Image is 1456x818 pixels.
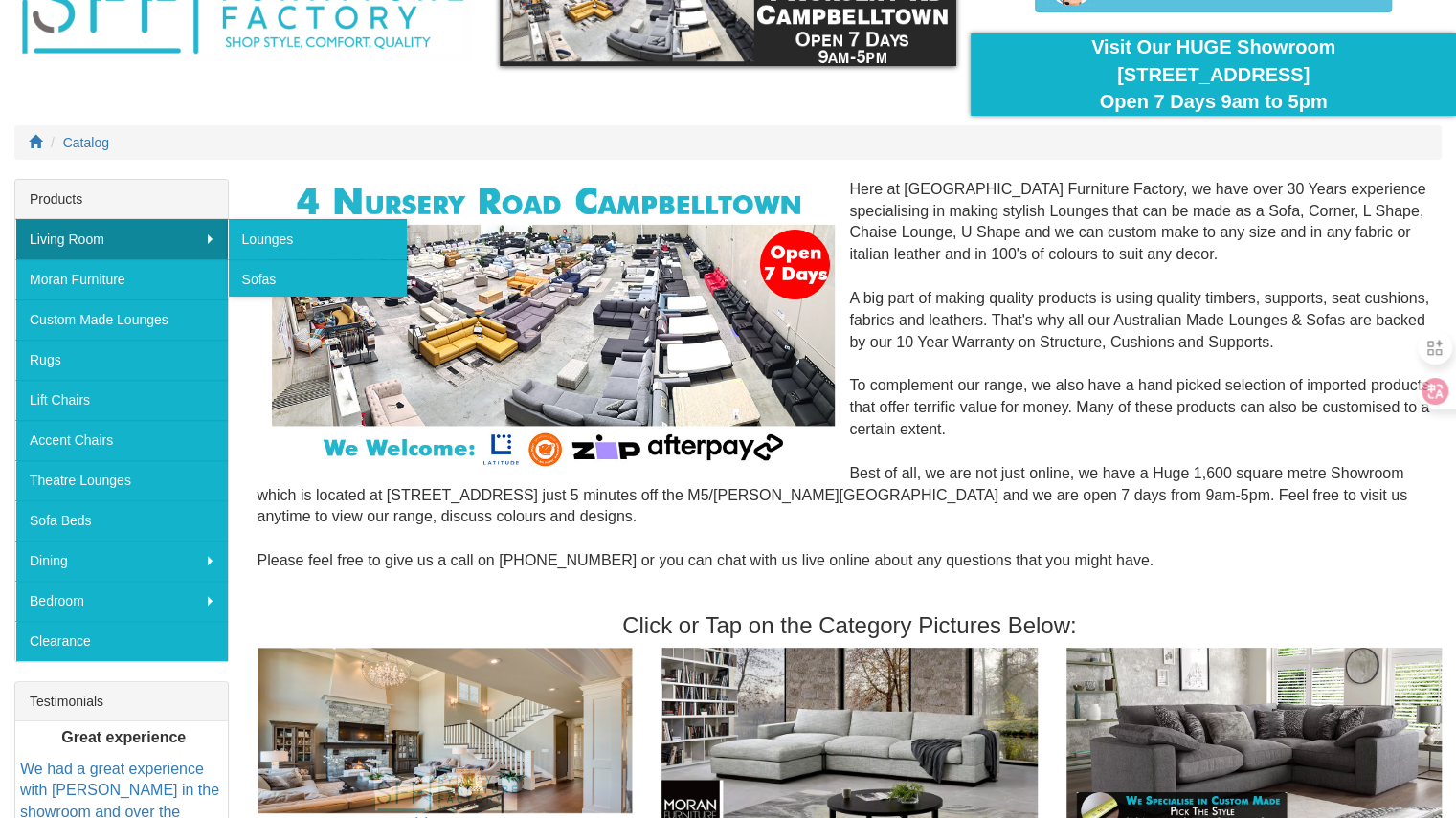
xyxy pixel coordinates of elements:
[985,33,1442,116] div: Visit Our HUGE Showroom [STREET_ADDRESS] Open 7 Days 9am to 5pm
[228,259,408,299] a: Sofas
[15,219,228,259] a: Living Room
[15,340,228,380] a: Rugs
[15,180,228,219] div: Products
[272,179,836,472] img: Corner Modular Lounges
[15,420,228,460] a: Accent Chairs
[61,729,186,745] b: Great experience
[15,541,228,581] a: Dining
[15,500,228,541] a: Sofa Beds
[15,259,228,299] a: Moran Furniture
[228,219,408,259] a: Lounges
[15,581,228,621] a: Bedroom
[15,682,228,721] div: Testimonials
[258,648,634,813] img: Living Room
[258,613,1443,638] h3: Click or Tap on the Category Pictures Below:
[15,380,228,420] a: Lift Chairs
[15,621,228,661] a: Clearance
[15,460,228,500] a: Theatre Lounges
[15,299,228,340] a: Custom Made Lounges
[258,179,1443,594] div: Here at [GEOGRAPHIC_DATA] Furniture Factory, we have over 30 Years experience specialising in mak...
[63,135,109,150] a: Catalog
